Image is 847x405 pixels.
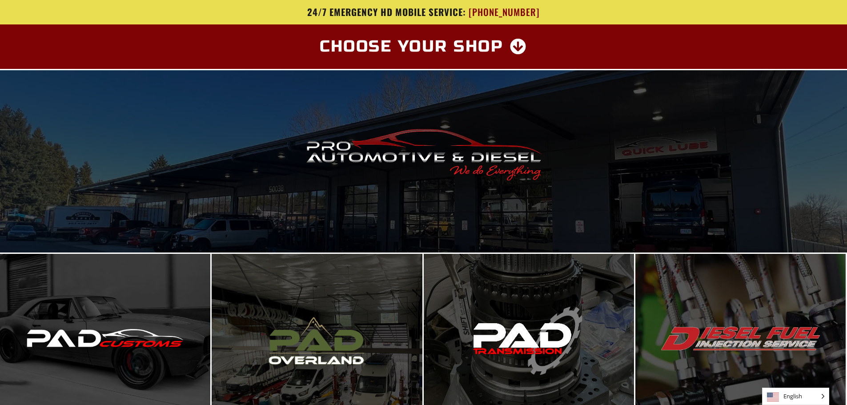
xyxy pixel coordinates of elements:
span: 24/7 Emergency HD Mobile Service: [307,5,466,19]
span: Choose Your Shop [320,39,503,55]
aside: Language selected: English [762,388,829,405]
span: English [763,388,829,405]
a: 24/7 Emergency HD Mobile Service: [PHONE_NUMBER] [164,7,684,18]
span: [PHONE_NUMBER] [469,7,540,18]
a: Choose Your Shop [309,33,538,60]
